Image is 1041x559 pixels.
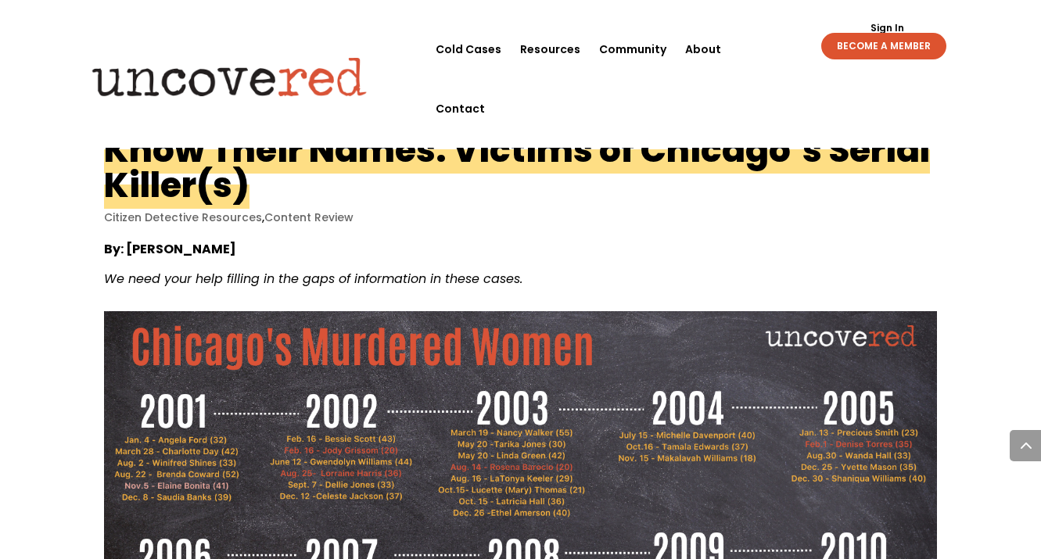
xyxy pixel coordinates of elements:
[599,20,666,79] a: Community
[862,23,913,33] a: Sign In
[436,20,501,79] a: Cold Cases
[104,210,262,225] a: Citizen Detective Resources
[104,210,937,225] p: ,
[264,210,354,225] a: Content Review
[79,46,380,107] img: Uncovered logo
[685,20,721,79] a: About
[104,270,522,288] span: We need your help filling in the gaps of information in these cases.
[104,126,930,209] h1: Know Their Names: Victims of Chicago’s Serial Killer(s)
[520,20,580,79] a: Resources
[104,240,236,258] strong: By: [PERSON_NAME]
[436,79,485,138] a: Contact
[821,33,946,59] a: BECOME A MEMBER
